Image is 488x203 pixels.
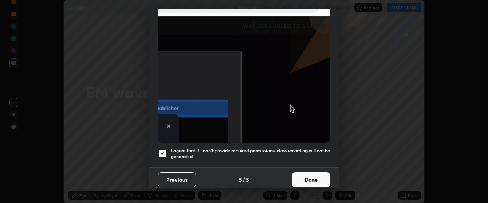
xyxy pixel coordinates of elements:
[171,148,330,160] h5: I agree that if I don't provide required permissions, class recording will not be generated
[246,176,249,184] h4: 5
[158,172,196,187] button: Previous
[243,176,245,184] h4: /
[292,172,330,187] button: Done
[239,176,242,184] h4: 5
